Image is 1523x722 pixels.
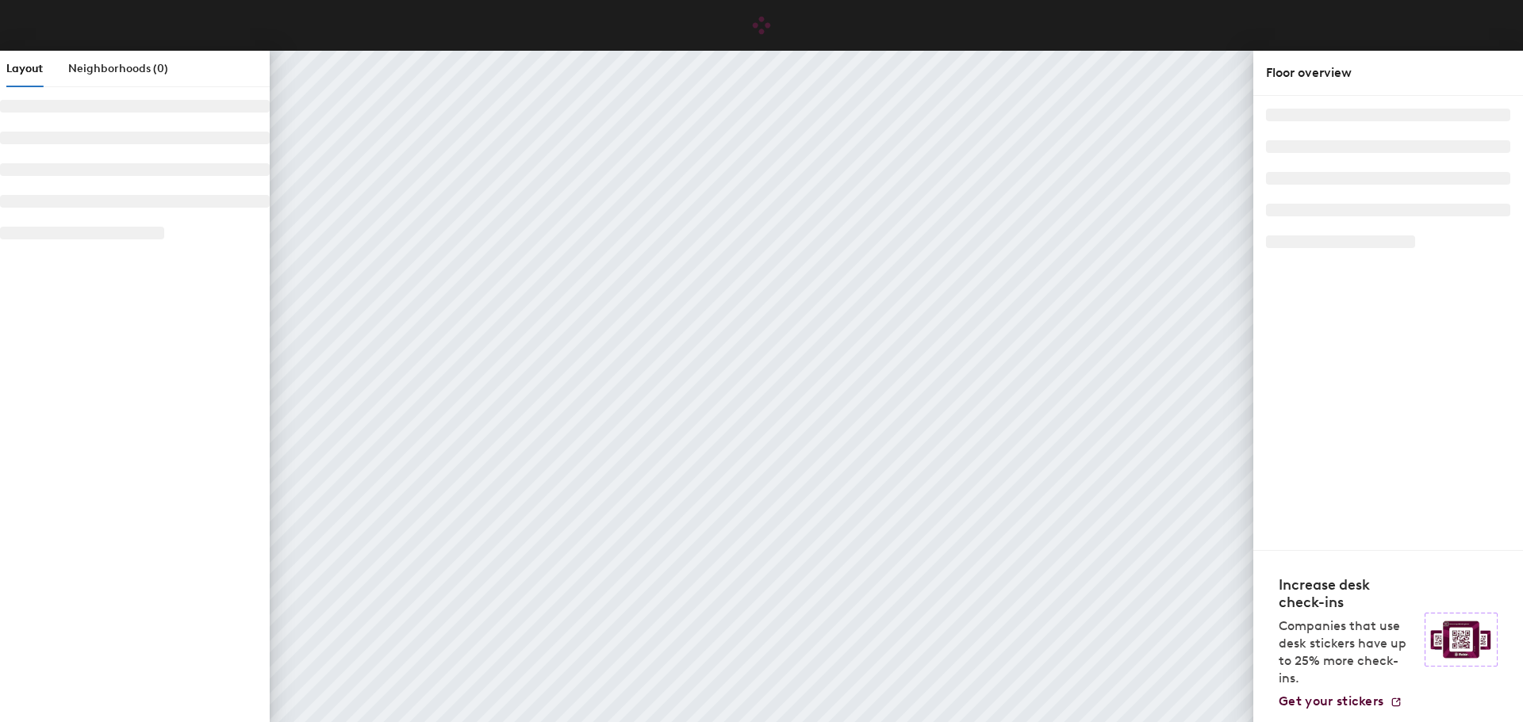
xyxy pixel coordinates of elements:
img: Sticker logo [1425,613,1498,667]
a: Get your stickers [1279,693,1402,709]
div: Floor overview [1266,63,1510,82]
p: Companies that use desk stickers have up to 25% more check-ins. [1279,617,1415,687]
h4: Increase desk check-ins [1279,576,1415,611]
span: Get your stickers [1279,693,1383,709]
span: Neighborhoods (0) [68,62,168,75]
span: Layout [6,62,43,75]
